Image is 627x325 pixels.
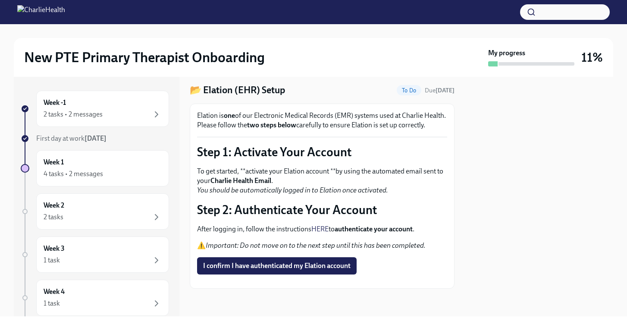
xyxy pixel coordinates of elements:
[197,224,447,234] p: After logging in, follow the instructions to .
[44,98,66,107] h6: Week -1
[224,111,235,120] strong: one
[197,167,447,195] p: To get started, **activate your Elation account **by using the automated email sent to your .
[44,110,103,119] div: 2 tasks • 2 messages
[44,212,63,222] div: 2 tasks
[425,87,455,94] span: Due
[44,158,64,167] h6: Week 1
[21,150,169,186] a: Week 14 tasks • 2 messages
[203,262,351,270] span: I confirm I have authenticated my Elation account
[206,241,426,249] em: Important: Do not move on to the next step until this has been completed.
[197,257,357,275] button: I confirm I have authenticated my Elation account
[311,225,329,233] a: HERE
[36,134,107,142] span: First day at work
[197,202,447,218] p: Step 2: Authenticate Your Account
[210,177,271,185] strong: Charlie Health Email
[21,237,169,273] a: Week 31 task
[335,225,413,233] strong: authenticate your account
[44,244,65,253] h6: Week 3
[44,256,60,265] div: 1 task
[197,144,447,160] p: Step 1: Activate Your Account
[247,121,296,129] strong: two steps below
[21,91,169,127] a: Week -12 tasks • 2 messages
[197,186,388,194] em: You should be automatically logged in to Elation once activated.
[581,50,603,65] h3: 11%
[85,134,107,142] strong: [DATE]
[436,87,455,94] strong: [DATE]
[488,48,525,58] strong: My progress
[425,86,455,95] span: October 3rd, 2025 10:00
[44,287,65,297] h6: Week 4
[21,134,169,143] a: First day at work[DATE]
[190,84,285,97] h4: 📂 Elation (EHR) Setup
[21,193,169,230] a: Week 22 tasks
[197,241,447,250] p: ⚠️
[24,49,265,66] h2: New PTE Primary Therapist Onboarding
[44,169,103,179] div: 4 tasks • 2 messages
[21,280,169,316] a: Week 41 task
[44,201,64,210] h6: Week 2
[17,5,65,19] img: CharlieHealth
[197,111,447,130] p: Elation is of our Electronic Medical Records (EMR) systems used at Charlie Health. Please follow ...
[397,87,421,94] span: To Do
[44,299,60,308] div: 1 task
